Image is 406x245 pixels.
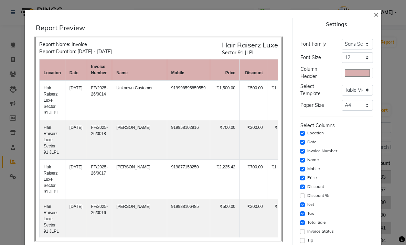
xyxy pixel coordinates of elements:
td: 919958102916 [167,120,210,160]
label: Tip [307,237,313,243]
div: Paper Size [295,102,337,109]
label: Price [307,175,317,181]
label: Discount % [307,192,329,199]
label: Name [307,157,319,163]
th: net [267,59,295,81]
td: ₹300.00 [267,199,295,239]
label: Mobile [307,166,320,172]
td: FF/2025-26/0018 [87,120,112,160]
th: discount [240,59,267,81]
td: ₹200.00 [240,199,267,239]
th: location [39,59,65,81]
label: Invoice Status [307,228,334,234]
td: ₹700.00 [210,120,239,160]
td: ₹500.00 [240,80,267,120]
div: Select Template [295,83,337,97]
label: Location [307,130,324,136]
th: date [65,59,87,81]
div: Font Size [295,54,337,61]
label: Tax [307,210,314,216]
h5: Hair Raiserz Luxe [222,41,278,49]
td: [PERSON_NAME] [112,120,167,160]
td: [PERSON_NAME] [112,160,167,199]
td: Hair Raiserz Luxe, Sector 91 JLPL [39,199,65,239]
td: [DATE] [65,199,87,239]
td: Hair Raiserz Luxe, Sector 91 JLPL [39,160,65,199]
div: Column Header [295,66,337,80]
div: Report Preview [36,24,287,32]
td: FF/2025-26/0016 [87,199,112,239]
label: Total Sale [307,219,326,225]
td: 919988106485 [167,199,210,239]
label: Discount [307,183,324,190]
label: Net [307,201,314,208]
td: Unknown Customer [112,80,167,120]
td: FF/2025-26/0014 [87,80,112,120]
label: Date [307,139,317,145]
td: [DATE] [65,120,87,160]
td: ₹2,225.42 [210,160,239,199]
td: [DATE] [65,80,87,120]
td: FF/2025-26/0017 [87,160,112,199]
div: Font Family [295,41,337,48]
td: [PERSON_NAME] [112,199,167,239]
th: price [210,59,239,81]
td: Hair Raiserz Luxe, Sector 91 JLPL [39,120,65,160]
div: Sector 91 JLPL [222,49,278,56]
span: × [374,9,378,19]
div: Settings [300,21,373,27]
td: ₹1,000.00 [267,80,295,120]
td: 919998595859559 [167,80,210,120]
label: Invoice Number [307,148,337,154]
td: ₹1,500.00 [210,80,239,120]
button: Close [368,4,384,24]
th: mobile [167,59,210,81]
td: ₹500.00 [210,199,239,239]
td: Hair Raiserz Luxe, Sector 91 JLPL [39,80,65,120]
td: 919877158250 [167,160,210,199]
div: Report Name: Invoice [39,41,112,48]
div: Select Columns [300,122,373,129]
td: ₹500.00 [267,120,295,160]
th: name [112,59,167,81]
th: invoice number [87,59,112,81]
td: [DATE] [65,160,87,199]
div: Report Duration: [DATE] - [DATE] [39,48,112,55]
td: ₹1,525.42 [267,160,295,199]
td: ₹200.00 [240,120,267,160]
td: ₹700.00 [240,160,267,199]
